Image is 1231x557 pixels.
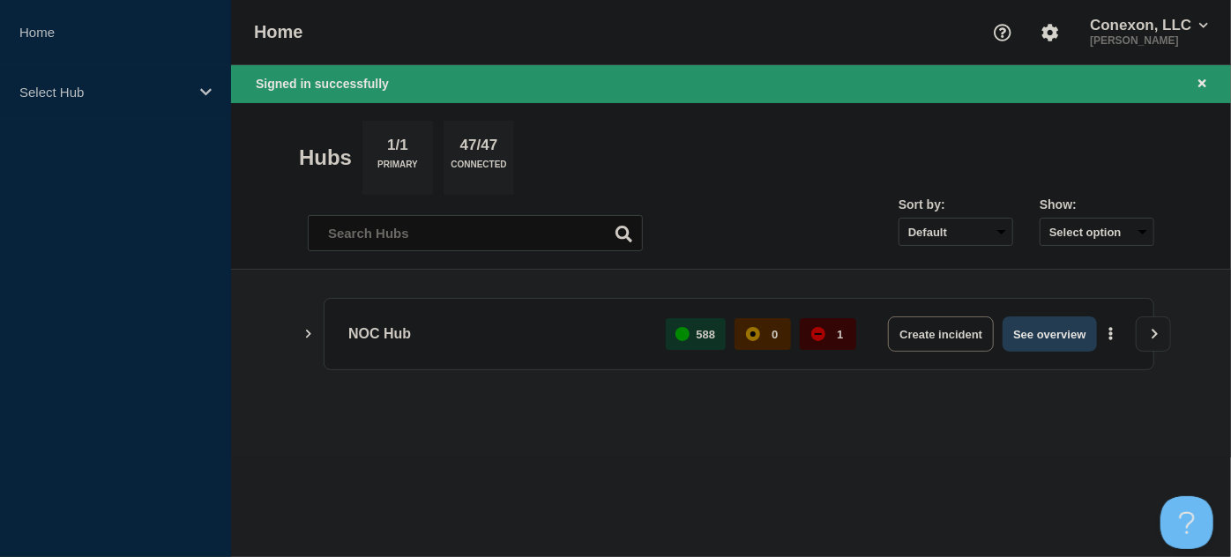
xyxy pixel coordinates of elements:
[256,77,389,91] span: Signed in successfully
[837,328,843,341] p: 1
[377,160,418,178] p: Primary
[675,327,690,341] div: up
[348,316,645,352] p: NOC Hub
[1003,316,1096,352] button: See overview
[19,85,189,100] p: Select Hub
[1191,74,1213,94] button: Close banner
[811,327,825,341] div: down
[304,328,313,341] button: Show Connected Hubs
[899,197,1013,212] div: Sort by:
[381,137,415,160] p: 1/1
[1032,14,1069,51] button: Account settings
[1136,316,1171,352] button: View
[451,160,506,178] p: Connected
[1100,318,1123,351] button: More actions
[308,215,643,251] input: Search Hubs
[1040,218,1154,246] button: Select option
[1160,496,1213,549] iframe: Help Scout Beacon - Open
[772,328,778,341] p: 0
[1086,34,1212,47] p: [PERSON_NAME]
[1040,197,1154,212] div: Show:
[254,22,303,42] h1: Home
[299,145,352,170] h2: Hubs
[697,328,716,341] p: 588
[453,137,504,160] p: 47/47
[1086,17,1212,34] button: Conexon, LLC
[888,316,994,352] button: Create incident
[899,218,1013,246] select: Sort by
[746,327,760,341] div: affected
[984,14,1021,51] button: Support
